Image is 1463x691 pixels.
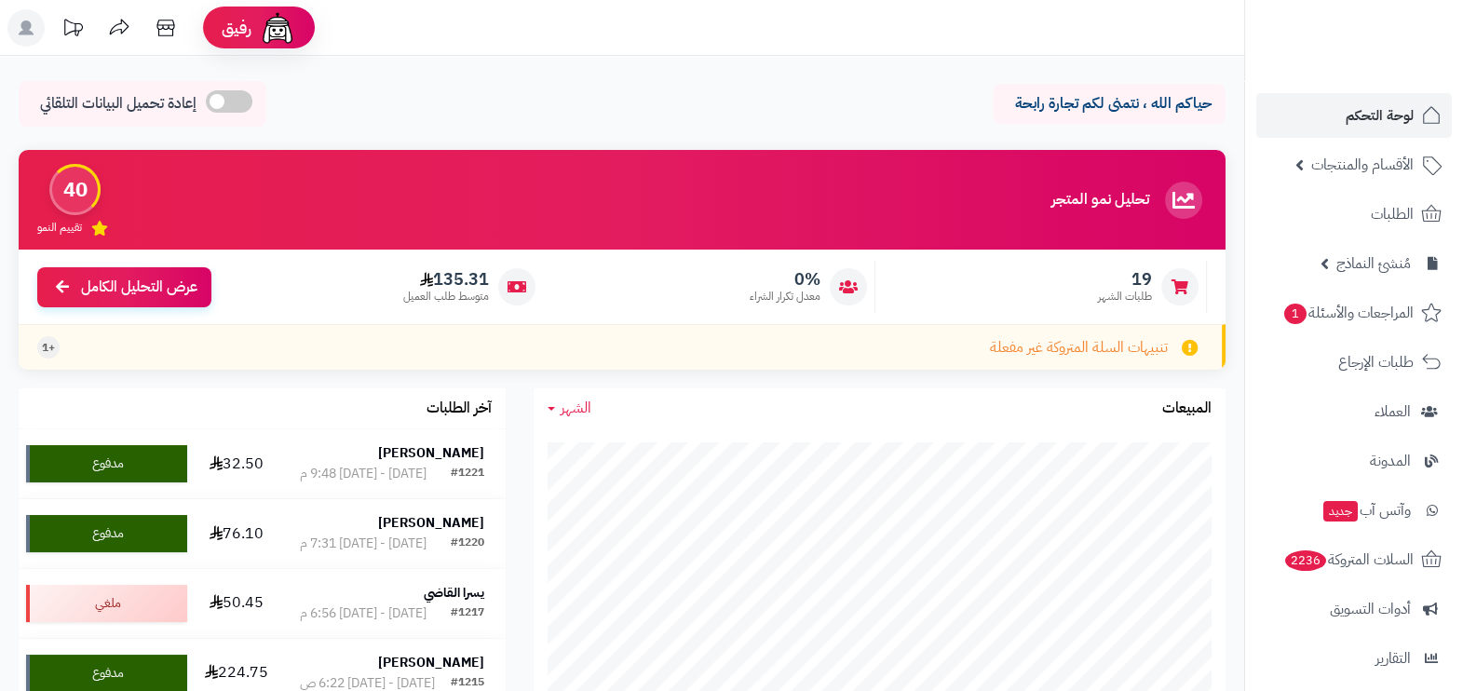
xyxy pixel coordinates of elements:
[378,443,484,463] strong: [PERSON_NAME]
[1330,596,1411,622] span: أدوات التسويق
[1256,636,1452,681] a: التقارير
[1284,304,1307,324] span: 1
[40,93,196,115] span: إعادة تحميل البيانات التلقائي
[1282,300,1414,326] span: المراجعات والأسئلة
[26,445,187,482] div: مدفوع
[1256,439,1452,483] a: المدونة
[37,267,211,307] a: عرض التحليل الكامل
[378,653,484,672] strong: [PERSON_NAME]
[561,397,591,419] span: الشهر
[1256,93,1452,138] a: لوحة التحكم
[1007,93,1212,115] p: حياكم الله ، نتمنى لكم تجارة رابحة
[195,499,278,568] td: 76.10
[1336,52,1445,91] img: logo-2.png
[259,9,296,47] img: ai-face.png
[1051,192,1149,209] h3: تحليل نمو المتجر
[451,465,484,483] div: #1221
[300,535,427,553] div: [DATE] - [DATE] 7:31 م
[1256,389,1452,434] a: العملاء
[750,289,820,305] span: معدل تكرار الشراء
[26,515,187,552] div: مدفوع
[424,583,484,603] strong: يسرا القاضي
[1375,399,1411,425] span: العملاء
[1256,192,1452,237] a: الطلبات
[1256,291,1452,335] a: المراجعات والأسئلة1
[195,429,278,498] td: 32.50
[1256,587,1452,631] a: أدوات التسويق
[37,220,82,236] span: تقييم النمو
[1283,547,1414,573] span: السلات المتروكة
[195,569,278,638] td: 50.45
[300,465,427,483] div: [DATE] - [DATE] 9:48 م
[378,513,484,533] strong: [PERSON_NAME]
[1311,152,1414,178] span: الأقسام والمنتجات
[1256,488,1452,533] a: وآتس آبجديد
[1370,448,1411,474] span: المدونة
[1371,201,1414,227] span: الطلبات
[403,269,489,290] span: 135.31
[1375,645,1411,671] span: التقارير
[1256,340,1452,385] a: طلبات الإرجاع
[49,9,96,51] a: تحديثات المنصة
[222,17,251,39] span: رفيق
[26,585,187,622] div: ملغي
[1323,501,1358,522] span: جديد
[1162,400,1212,417] h3: المبيعات
[427,400,492,417] h3: آخر الطلبات
[1098,269,1152,290] span: 19
[451,604,484,623] div: #1217
[81,277,197,298] span: عرض التحليل الكامل
[1336,251,1411,277] span: مُنشئ النماذج
[403,289,489,305] span: متوسط طلب العميل
[42,340,55,356] span: +1
[451,535,484,553] div: #1220
[750,269,820,290] span: 0%
[1338,349,1414,375] span: طلبات الإرجاع
[1285,550,1326,571] span: 2236
[990,337,1168,359] span: تنبيهات السلة المتروكة غير مفعلة
[1098,289,1152,305] span: طلبات الشهر
[300,604,427,623] div: [DATE] - [DATE] 6:56 م
[548,398,591,419] a: الشهر
[1321,497,1411,523] span: وآتس آب
[1256,537,1452,582] a: السلات المتروكة2236
[1346,102,1414,129] span: لوحة التحكم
